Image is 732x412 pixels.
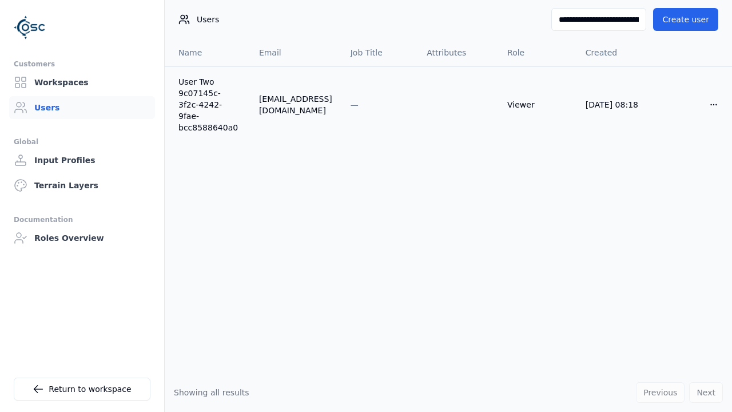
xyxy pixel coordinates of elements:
[9,71,155,94] a: Workspaces
[9,149,155,172] a: Input Profiles
[14,213,150,227] div: Documentation
[9,174,155,197] a: Terrain Layers
[14,378,150,401] a: Return to workspace
[653,8,718,31] button: Create user
[14,11,46,43] img: Logo
[507,99,567,110] div: Viewer
[250,39,341,66] th: Email
[14,135,150,149] div: Global
[586,99,646,110] div: [DATE] 08:18
[341,39,417,66] th: Job Title
[576,39,655,66] th: Created
[9,227,155,249] a: Roles Overview
[174,388,249,397] span: Showing all results
[417,39,498,66] th: Attributes
[178,76,241,133] a: User Two 9c07145c-3f2c-4242-9fae-bcc8588640a0
[9,96,155,119] a: Users
[498,39,576,66] th: Role
[259,93,332,116] div: [EMAIL_ADDRESS][DOMAIN_NAME]
[14,57,150,71] div: Customers
[351,100,359,109] span: —
[165,39,250,66] th: Name
[197,14,219,25] span: Users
